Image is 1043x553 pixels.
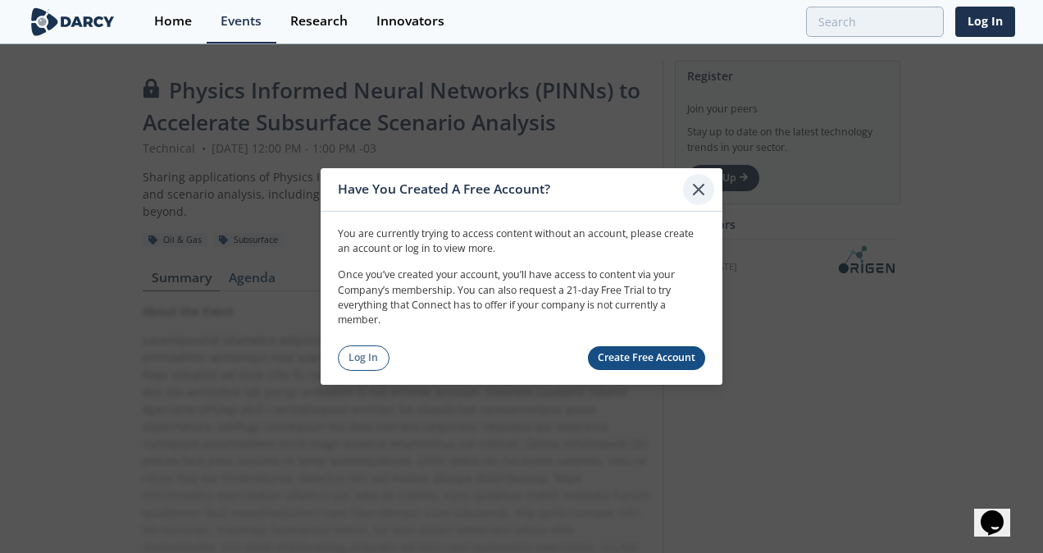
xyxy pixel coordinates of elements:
[28,7,117,36] img: logo-wide.svg
[154,15,192,28] div: Home
[376,15,444,28] div: Innovators
[338,345,389,371] a: Log In
[588,346,706,370] a: Create Free Account
[974,487,1027,537] iframe: chat widget
[955,7,1015,37] a: Log In
[290,15,348,28] div: Research
[338,226,705,256] p: You are currently trying to access content without an account, please create an account or log in...
[338,174,683,205] div: Have You Created A Free Account?
[338,267,705,328] p: Once you’ve created your account, you’ll have access to content via your Company’s membership. Yo...
[806,7,944,37] input: Advanced Search
[221,15,262,28] div: Events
